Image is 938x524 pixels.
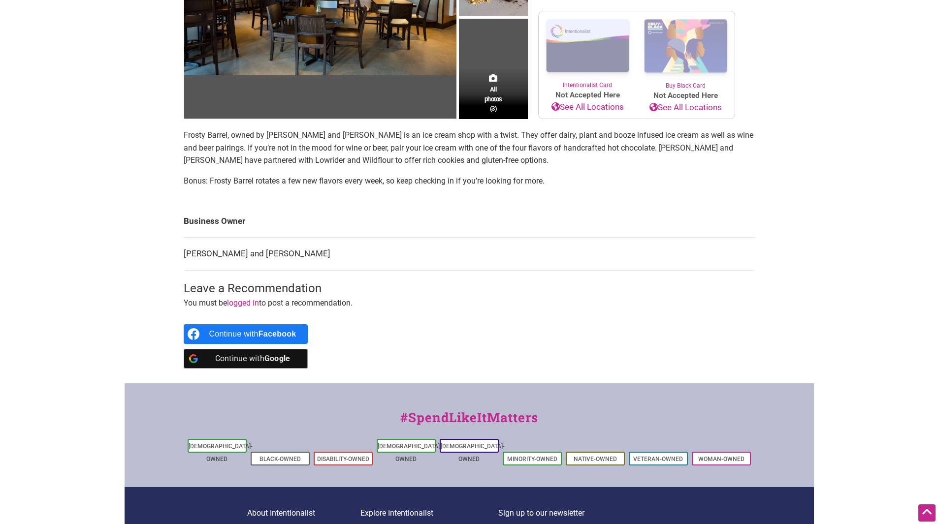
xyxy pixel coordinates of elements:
[698,456,744,462] a: Woman-Owned
[539,101,637,114] a: See All Locations
[259,456,301,462] a: Black-Owned
[247,507,360,520] p: About Intentionalist
[189,443,253,462] a: [DEMOGRAPHIC_DATA]-Owned
[637,90,735,101] span: Not Accepted Here
[184,129,755,167] p: Frosty Barrel, owned by [PERSON_NAME] and [PERSON_NAME] is an ice cream shop with a twist. They o...
[637,101,735,114] a: See All Locations
[184,205,755,238] td: Business Owner
[184,175,755,187] p: Bonus: Frosty Barrel rotates a few new flavors every week, so keep checking in if you’re looking ...
[539,11,637,81] img: Intentionalist Card
[441,443,505,462] a: [DEMOGRAPHIC_DATA]-Owned
[637,11,735,81] img: Buy Black Card
[918,504,936,522] div: Scroll Back to Top
[259,330,296,338] b: Facebook
[539,90,637,101] span: Not Accepted Here
[227,298,259,308] a: logged in
[360,507,498,520] p: Explore Intentionalist
[485,85,502,113] span: All photos (3)
[209,324,296,344] div: Continue with
[184,238,755,271] td: [PERSON_NAME] and [PERSON_NAME]
[633,456,683,462] a: Veteran-Owned
[184,297,755,309] p: You must be to post a recommendation.
[539,11,637,90] a: Intentionalist Card
[378,443,442,462] a: [DEMOGRAPHIC_DATA]-Owned
[264,354,291,363] b: Google
[209,349,296,369] div: Continue with
[317,456,369,462] a: Disability-Owned
[637,11,735,90] a: Buy Black Card
[574,456,617,462] a: Native-Owned
[184,349,308,369] a: Continue with <b>Google</b>
[507,456,557,462] a: Minority-Owned
[184,324,308,344] a: Continue with <b>Facebook</b>
[184,280,755,297] h3: Leave a Recommendation
[498,507,691,520] p: Sign up to our newsletter
[125,408,814,437] div: #SpendLikeItMatters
